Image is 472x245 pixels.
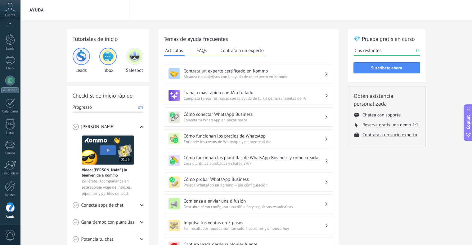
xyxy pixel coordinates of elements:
[164,35,333,43] h2: Temas de ayuda frecuentes
[73,104,92,111] span: Progresso
[1,215,19,219] div: Ayuda
[1,151,19,155] div: Correo
[415,48,420,54] span: 14
[184,155,325,161] h3: Cómo funcionan las plantillas de WhatsApp Business y cómo crearlas
[195,46,209,55] button: FAQs
[184,182,325,188] span: Prueba WhatsApp en Kommo — sin configuración
[184,68,325,74] h3: Contrata un experto certificado en Kommo
[81,236,114,243] span: Potencia tu chat
[184,96,325,101] span: Completa tareas rutinarias con la ayuda de tu kit de herramientas de IA
[184,133,325,139] h3: Cómo funcionan los precios de WhatsApp
[73,92,143,99] h2: Checklist de inicio rápido
[1,67,19,71] div: Chats
[1,131,19,135] div: Listas
[81,202,124,208] span: Conecta apps de chat
[184,220,325,226] h3: Impulsa tus ventas en 5 pasos
[81,219,135,225] span: Gana tiempo con plantillas
[82,178,134,197] span: ¡Sujétate! Acompáñanos en este salvaje viaje de inboxes, pipelines y perfiles de lead.
[138,104,143,111] span: 0%
[184,112,325,117] h3: Cómo conectar WhatsApp Business
[1,193,19,197] div: Ajustes
[362,112,401,118] button: Chatea con soporte
[184,226,325,231] span: Ten resultados rápidos con tan solo 5 acciones y empieza hoy
[82,135,134,165] img: Meet video
[126,48,143,73] div: Salesbot
[81,124,115,130] span: [PERSON_NAME]
[1,47,19,51] div: Leads
[73,48,90,73] div: Leads
[184,139,325,144] span: Entiende los costos de WhatsApp y mantente al día
[184,198,325,204] h3: Comienza a enviar una difusión
[184,204,325,209] span: Descubre cómo configurar una difusión y seguir sus estadísticas
[164,46,185,56] button: Artículos
[353,35,420,43] h2: 💎 Prueba gratis en curso
[184,161,325,166] span: Crea plantillas aprobadas y chatea 24/7
[465,115,471,129] span: Copilot
[184,74,325,79] span: Alcanza tus objetivos con la ayuda de un experto en Kommo
[362,122,419,128] button: Reserva gratis una demo 1:1
[353,48,381,54] span: Días restantes
[99,48,117,73] div: Inbox
[1,110,19,114] div: Calendario
[219,46,265,55] button: Contrata a un experto
[184,90,325,96] h3: Trabaja más rápido con IA a tu lado
[1,172,19,176] div: Estadísticas
[362,132,417,138] button: Contrata a un socio experto
[371,66,402,70] span: Suscríbete ahora
[82,167,134,178] span: Vídeo: [PERSON_NAME] la bienvenida a Kommo
[184,177,325,182] h3: Cómo probar WhatsApp Business
[1,87,19,93] div: WhatsApp
[73,35,143,43] h2: Tutoriales de inicio
[5,13,15,17] span: Cuenta
[184,117,325,123] span: Conecta tu WhatsApp en pocos pasos
[354,92,420,107] h2: Obtén asistencia personalizada
[353,62,420,73] button: Suscríbete ahora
